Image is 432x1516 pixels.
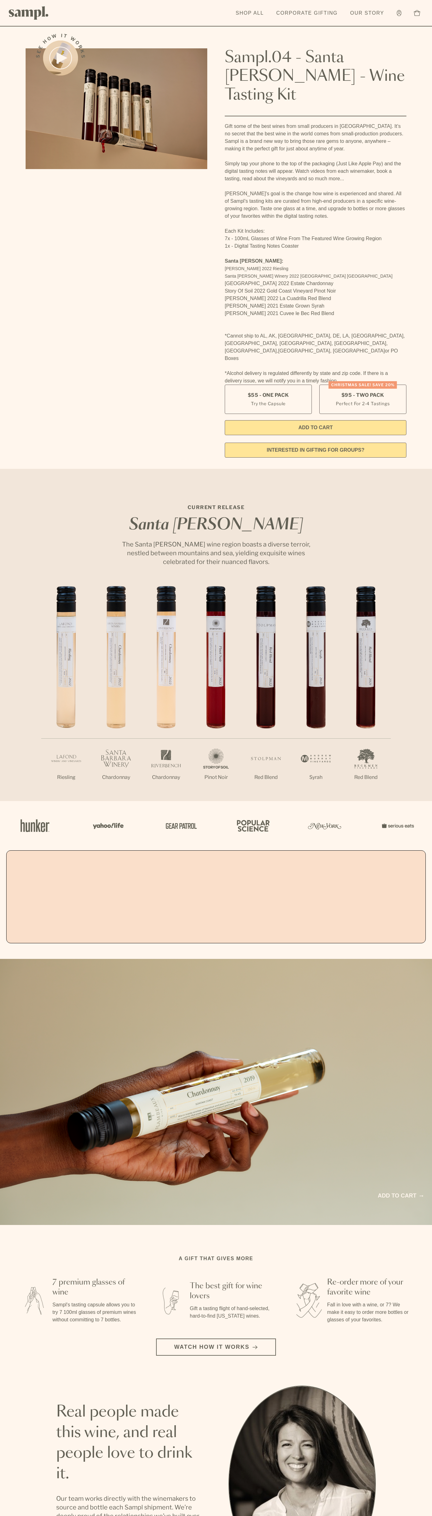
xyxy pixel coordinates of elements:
strong: Santa [PERSON_NAME]: [225,258,283,264]
li: Story Of Soil 2022 Gold Coast Vineyard Pinot Noir [225,287,406,295]
span: [GEOGRAPHIC_DATA], [GEOGRAPHIC_DATA] [278,348,385,353]
img: Artboard_3_0b291449-6e8c-4d07-b2c2-3f3601a19cd1_x450.png [306,812,343,839]
li: 4 / 7 [191,586,241,801]
h3: The best gift for wine lovers [190,1281,275,1301]
img: Artboard_5_7fdae55a-36fd-43f7-8bfd-f74a06a2878e_x450.png [161,812,199,839]
h1: Sampl.04 - Santa [PERSON_NAME] - Wine Tasting Kit [225,48,406,104]
img: Sampl logo [9,6,49,20]
p: The Santa [PERSON_NAME] wine region boasts a diverse terroir, nestled between mountains and sea, ... [116,540,316,566]
p: Sampl's tasting capsule allows you to try 7 100ml glasses of premium wines without committing to ... [52,1301,137,1324]
li: 6 / 7 [291,586,341,801]
li: [GEOGRAPHIC_DATA] 2022 Estate Chardonnay [225,280,406,287]
a: Add to cart [378,1192,423,1200]
li: 7 / 7 [341,586,391,801]
img: Artboard_7_5b34974b-f019-449e-91fb-745f8d0877ee_x450.png [378,812,416,839]
p: Chardonnay [91,774,141,781]
button: Add to Cart [225,420,406,435]
img: Artboard_6_04f9a106-072f-468a-bdd7-f11783b05722_x450.png [89,812,126,839]
p: Fall in love with a wine, or 7? We make it easy to order more bottles or glasses of your favorites. [327,1301,412,1324]
p: Riesling [41,774,91,781]
small: Perfect For 2-4 Tastings [336,400,390,407]
a: Our Story [347,6,387,20]
small: Try the Capsule [251,400,286,407]
li: 5 / 7 [241,586,291,801]
p: Red Blend [241,774,291,781]
p: Gift a tasting flight of hand-selected, hard-to-find [US_STATE] wines. [190,1305,275,1320]
a: interested in gifting for groups? [225,443,406,458]
li: [PERSON_NAME] 2022 La Cuadrilla Red Blend [225,295,406,302]
img: Artboard_1_c8cd28af-0030-4af1-819c-248e302c7f06_x450.png [16,812,54,839]
em: Santa [PERSON_NAME] [129,517,303,532]
img: Artboard_4_28b4d326-c26e-48f9-9c80-911f17d6414e_x450.png [233,812,271,839]
span: , [277,348,278,353]
h3: Re-order more of your favorite wine [327,1277,412,1297]
span: $95 - Two Pack [341,392,384,399]
div: Christmas SALE! Save 20% [329,381,397,389]
p: CURRENT RELEASE [116,504,316,511]
span: $55 - One Pack [248,392,289,399]
h2: Real people made this wine, and real people love to drink it. [56,1402,204,1484]
li: 1 / 7 [41,586,91,801]
h3: 7 premium glasses of wine [52,1277,137,1297]
p: Pinot Noir [191,774,241,781]
img: Sampl.04 - Santa Barbara - Wine Tasting Kit [26,48,207,169]
li: [PERSON_NAME] 2021 Estate Grown Syrah [225,302,406,310]
div: Gift some of the best wines from small producers in [GEOGRAPHIC_DATA]. It’s no secret that the be... [225,123,406,385]
li: 2 / 7 [91,586,141,801]
span: [PERSON_NAME] 2022 Riesling [225,266,288,271]
a: Corporate Gifting [273,6,341,20]
li: [PERSON_NAME] 2021 Cuvee le Bec Red Blend [225,310,406,317]
p: Syrah [291,774,341,781]
span: Santa [PERSON_NAME] Winery 2022 [GEOGRAPHIC_DATA] [GEOGRAPHIC_DATA] [225,274,392,279]
button: See how it works [43,41,78,75]
h2: A gift that gives more [179,1255,253,1262]
button: Watch how it works [156,1339,276,1356]
p: Chardonnay [141,774,191,781]
a: Shop All [233,6,267,20]
p: Red Blend [341,774,391,781]
li: 3 / 7 [141,586,191,801]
